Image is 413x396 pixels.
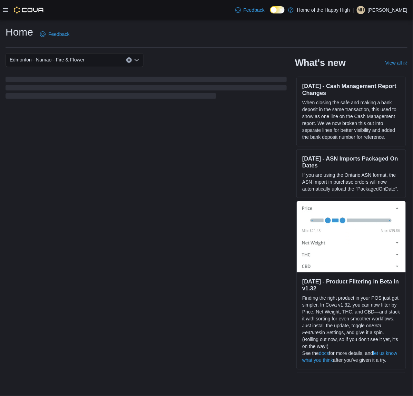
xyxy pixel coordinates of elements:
[233,3,267,17] a: Feedback
[134,57,139,63] button: Open list of options
[302,278,400,292] h3: [DATE] - Product Filtering in Beta in v1.32
[6,25,33,39] h1: Home
[270,13,271,14] span: Dark Mode
[302,294,400,350] p: Finding the right product in your POS just got simpler. In Cova v1.32, you can now filter by Pric...
[302,155,400,169] h3: [DATE] - ASN Imports Packaged On Dates
[37,27,72,41] a: Feedback
[302,83,400,96] h3: [DATE] - Cash Management Report Changes
[368,6,407,14] p: [PERSON_NAME]
[302,350,397,363] a: let us know what you think
[297,6,350,14] p: Home of the Happy High
[302,323,382,335] em: Beta Features
[385,60,407,66] a: View allExternal link
[357,6,365,14] div: Mackenzie Howell
[295,57,346,68] h2: What's new
[302,350,400,364] p: See the for more details, and after you’ve given it a try.
[126,57,132,63] button: Clear input
[270,6,285,13] input: Dark Mode
[358,6,364,14] span: MH
[10,56,85,64] span: Edmonton - Namao - Fire & Flower
[6,78,287,100] span: Loading
[14,7,45,13] img: Cova
[48,31,69,38] span: Feedback
[403,61,407,66] svg: External link
[244,7,265,13] span: Feedback
[302,99,400,141] p: When closing the safe and making a bank deposit in the same transaction, this used to show as one...
[353,6,354,14] p: |
[319,350,329,356] a: docs
[302,172,400,192] p: If you are using the Ontario ASN format, the ASN Import in purchase orders will now automatically...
